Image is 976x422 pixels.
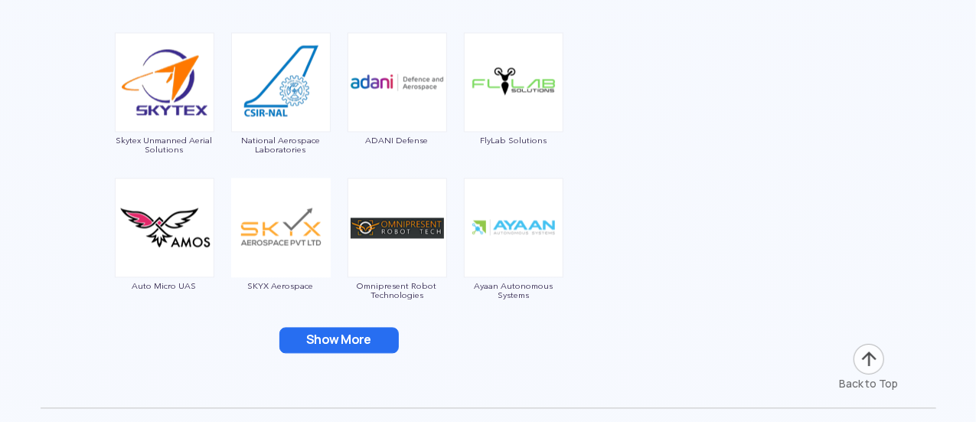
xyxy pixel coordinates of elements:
a: Ayaan Autonomous Systems [463,220,564,299]
a: ADANI Defense [347,74,448,145]
img: img_skyx.png [231,178,331,277]
a: Skytex Unmanned Aerial Solutions [114,74,215,154]
div: Back to Top [839,376,898,391]
img: ic_adanidefence.png [348,32,447,132]
img: ic_arrow-up.png [852,342,886,376]
span: National Aerospace Laboratories [230,136,331,154]
img: ic_automicro.png [115,178,214,277]
span: Omnipresent Robot Technologies [347,281,448,299]
span: ADANI Defense [347,136,448,145]
img: ic_omnipresent.png [348,178,447,277]
a: FlyLab Solutions [463,74,564,145]
span: FlyLab Solutions [463,136,564,145]
span: SKYX Aerospace [230,281,331,290]
a: Auto Micro UAS [114,220,215,290]
span: Ayaan Autonomous Systems [463,281,564,299]
span: Skytex Unmanned Aerial Solutions [114,136,215,154]
img: img_flylab.png [464,32,563,132]
a: SKYX Aerospace [230,220,331,290]
img: ic_nationalaerospace.png [231,32,331,132]
a: National Aerospace Laboratories [230,74,331,154]
a: Omnipresent Robot Technologies [347,220,448,299]
img: img_ayaan.png [464,178,563,277]
img: ic_skytex.png [115,32,214,132]
button: Show More [279,327,399,353]
span: Auto Micro UAS [114,281,215,290]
